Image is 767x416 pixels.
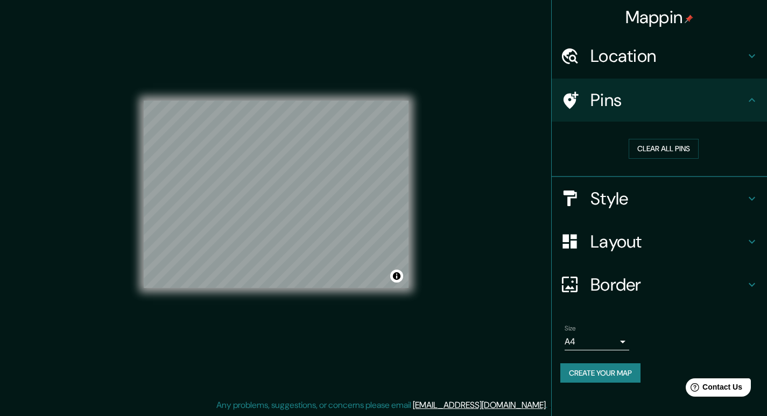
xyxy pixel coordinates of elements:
[565,323,576,333] label: Size
[671,374,755,404] iframe: Help widget launcher
[552,177,767,220] div: Style
[413,399,546,411] a: [EMAIL_ADDRESS][DOMAIN_NAME]
[625,6,694,28] h4: Mappin
[685,15,693,23] img: pin-icon.png
[390,270,403,283] button: Toggle attribution
[590,231,745,252] h4: Layout
[590,188,745,209] h4: Style
[547,399,549,412] div: .
[629,139,699,159] button: Clear all pins
[560,363,641,383] button: Create your map
[549,399,551,412] div: .
[590,89,745,111] h4: Pins
[552,79,767,122] div: Pins
[552,220,767,263] div: Layout
[552,34,767,77] div: Location
[144,101,409,288] canvas: Map
[565,333,629,350] div: A4
[590,45,745,67] h4: Location
[216,399,547,412] p: Any problems, suggestions, or concerns please email .
[590,274,745,295] h4: Border
[552,263,767,306] div: Border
